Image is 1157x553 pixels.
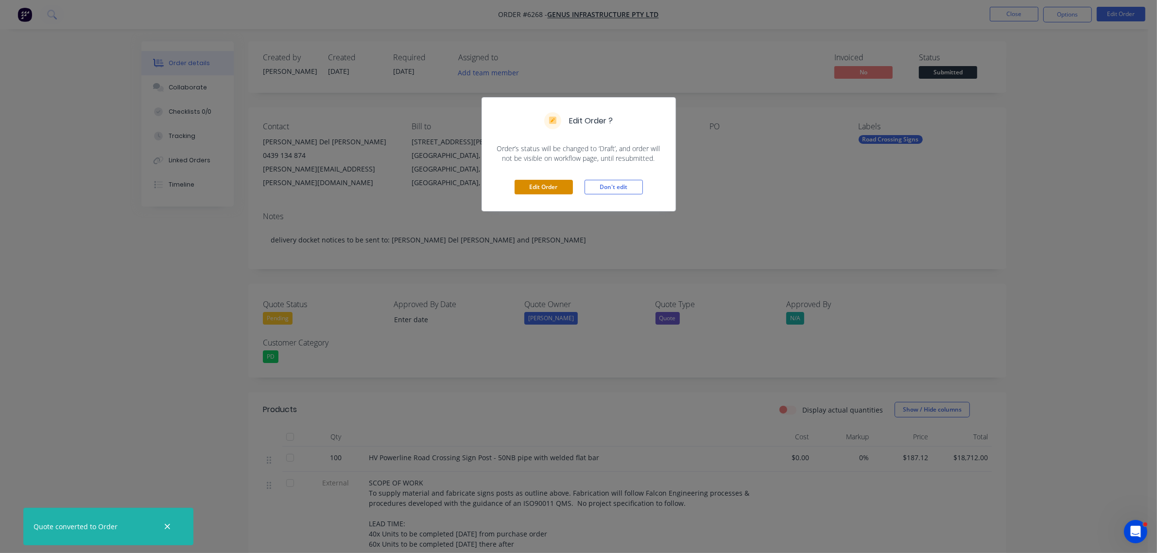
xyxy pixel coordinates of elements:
[1124,520,1147,543] iframe: Intercom live chat
[34,521,118,532] div: Quote converted to Order
[515,180,573,194] button: Edit Order
[585,180,643,194] button: Don't edit
[569,115,613,127] h5: Edit Order ?
[494,144,664,163] span: Order’s status will be changed to ‘Draft’, and order will not be visible on workflow page, until ...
